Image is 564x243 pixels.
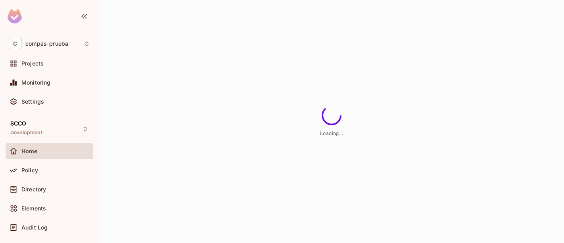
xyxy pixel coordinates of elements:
[21,205,46,212] span: Elements
[21,186,46,193] span: Directory
[21,224,48,231] span: Audit Log
[21,79,51,86] span: Monitoring
[21,60,44,67] span: Projects
[10,120,27,127] span: SCCO
[320,130,343,136] span: Loading...
[10,129,42,136] span: Development
[9,38,21,49] span: C
[21,148,38,154] span: Home
[21,167,38,174] span: Policy
[25,40,68,47] span: Workspace: compas-prueba
[21,98,44,105] span: Settings
[8,9,22,23] img: SReyMgAAAABJRU5ErkJggg==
